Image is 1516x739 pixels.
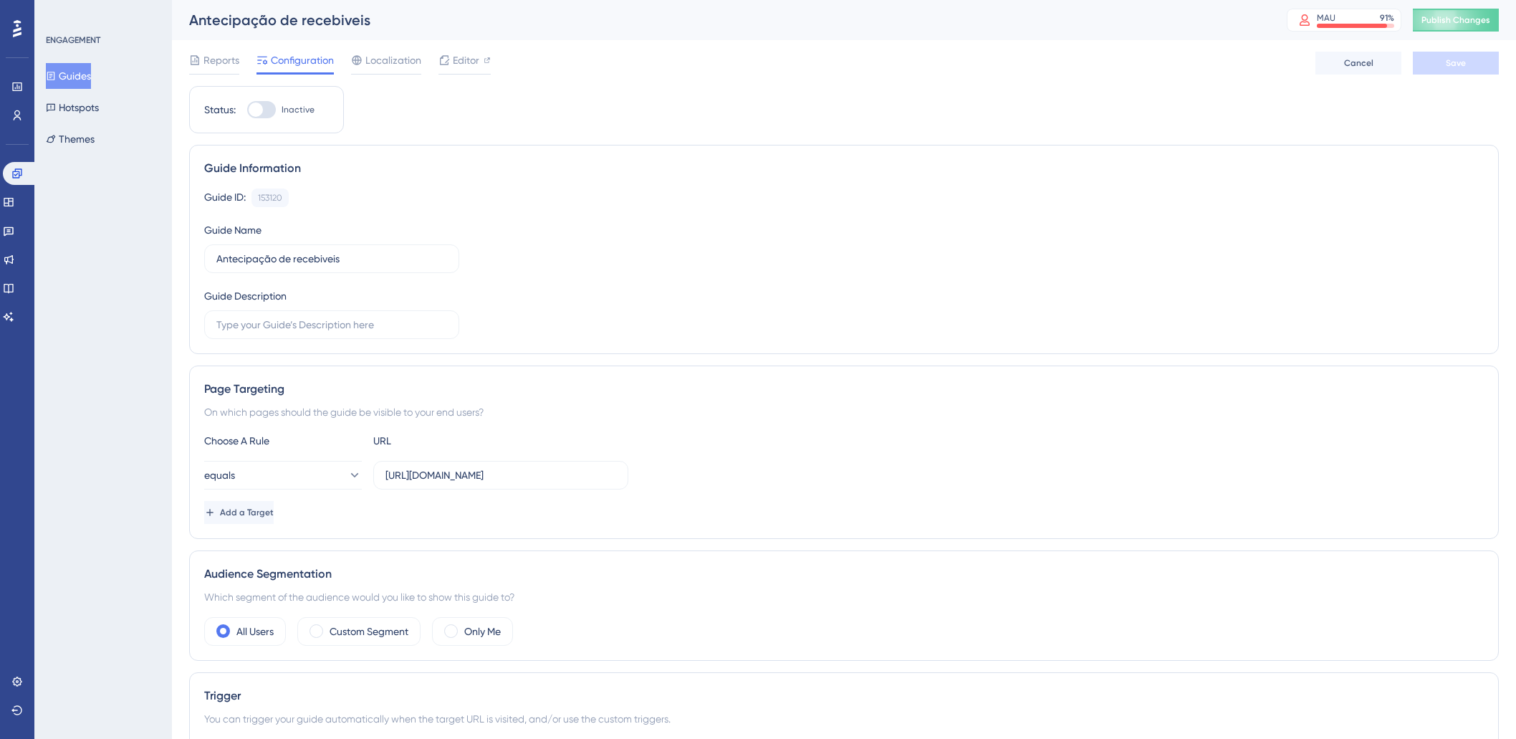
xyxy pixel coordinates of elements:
[189,10,1251,30] div: Antecipação de recebiveis
[204,404,1484,421] div: On which pages should the guide be visible to your end users?
[46,126,95,152] button: Themes
[1446,57,1466,69] span: Save
[204,687,1484,705] div: Trigger
[204,461,362,490] button: equals
[330,623,408,640] label: Custom Segment
[453,52,479,69] span: Editor
[204,710,1484,728] div: You can trigger your guide automatically when the target URL is visited, and/or use the custom tr...
[1315,52,1401,75] button: Cancel
[204,467,235,484] span: equals
[385,467,616,483] input: yourwebsite.com/path
[282,104,315,115] span: Inactive
[1344,57,1373,69] span: Cancel
[1421,14,1490,26] span: Publish Changes
[365,52,421,69] span: Localization
[271,52,334,69] span: Configuration
[1380,12,1394,24] div: 91 %
[204,287,287,305] div: Guide Description
[203,52,239,69] span: Reports
[204,160,1484,177] div: Guide Information
[1413,9,1499,32] button: Publish Changes
[204,221,262,239] div: Guide Name
[204,501,274,524] button: Add a Target
[1317,12,1335,24] div: MAU
[204,432,362,449] div: Choose A Rule
[1413,52,1499,75] button: Save
[46,34,100,46] div: ENGAGEMENT
[464,623,501,640] label: Only Me
[204,101,236,118] div: Status:
[216,317,447,333] input: Type your Guide’s Description here
[373,432,531,449] div: URL
[220,507,274,518] span: Add a Target
[46,63,91,89] button: Guides
[46,95,99,120] button: Hotspots
[204,588,1484,606] div: Which segment of the audience would you like to show this guide to?
[204,381,1484,398] div: Page Targeting
[204,566,1484,583] div: Audience Segmentation
[258,192,282,204] div: 153120
[216,251,447,267] input: Type your Guide’s Name here
[236,623,274,640] label: All Users
[204,189,246,207] div: Guide ID:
